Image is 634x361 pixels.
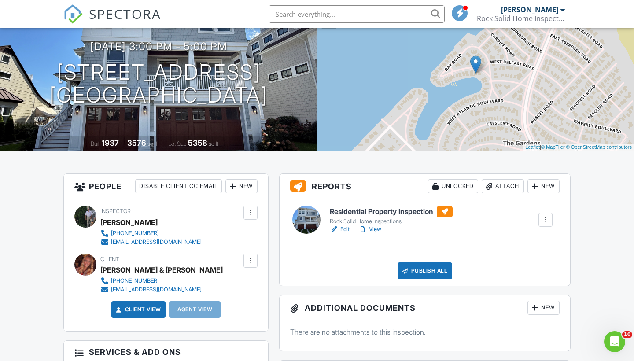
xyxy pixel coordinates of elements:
div: [PERSON_NAME] [100,216,158,229]
div: | [523,144,634,151]
input: Search everything... [269,5,445,23]
img: The Best Home Inspection Software - Spectora [63,4,83,24]
span: Built [91,140,100,147]
a: [PHONE_NUMBER] [100,276,216,285]
h3: Reports [280,174,570,199]
div: Rock Solid Home Inspections, LLC [477,14,565,23]
a: Client View [114,305,161,314]
span: Inspector [100,208,131,214]
div: Publish All [398,262,453,279]
a: Edit [330,225,350,234]
h3: People [64,174,268,199]
iframe: Intercom live chat [604,331,625,352]
div: Unlocked [428,179,478,193]
div: Disable Client CC Email [135,179,222,193]
div: 3576 [127,138,146,147]
div: [EMAIL_ADDRESS][DOMAIN_NAME] [111,286,202,293]
span: 10 [622,331,632,338]
a: Leaflet [525,144,540,150]
a: [EMAIL_ADDRESS][DOMAIN_NAME] [100,238,202,247]
a: [EMAIL_ADDRESS][DOMAIN_NAME] [100,285,216,294]
h1: [STREET_ADDRESS] [GEOGRAPHIC_DATA] [49,61,268,107]
div: 1937 [102,138,119,147]
div: New [225,179,258,193]
span: Client [100,256,119,262]
div: 5358 [188,138,207,147]
a: Residential Property Inspection Rock Solid Home Inspections [330,206,453,225]
a: SPECTORA [63,12,161,30]
p: There are no attachments to this inspection. [290,327,560,337]
div: [EMAIL_ADDRESS][DOMAIN_NAME] [111,239,202,246]
div: [PHONE_NUMBER] [111,277,159,284]
span: Lot Size [168,140,187,147]
span: sq.ft. [209,140,220,147]
a: © OpenStreetMap contributors [566,144,632,150]
div: [PERSON_NAME] [501,5,558,14]
h3: [DATE] 3:00 pm - 5:00 pm [90,41,227,52]
div: Rock Solid Home Inspections [330,218,453,225]
span: sq. ft. [147,140,160,147]
h3: Additional Documents [280,295,570,320]
a: © MapTiler [541,144,565,150]
div: Attach [482,179,524,193]
div: New [527,301,560,315]
a: [PHONE_NUMBER] [100,229,202,238]
div: [PERSON_NAME] & [PERSON_NAME] [100,263,223,276]
div: New [527,179,560,193]
a: View [358,225,381,234]
h6: Residential Property Inspection [330,206,453,217]
span: SPECTORA [89,4,161,23]
div: [PHONE_NUMBER] [111,230,159,237]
